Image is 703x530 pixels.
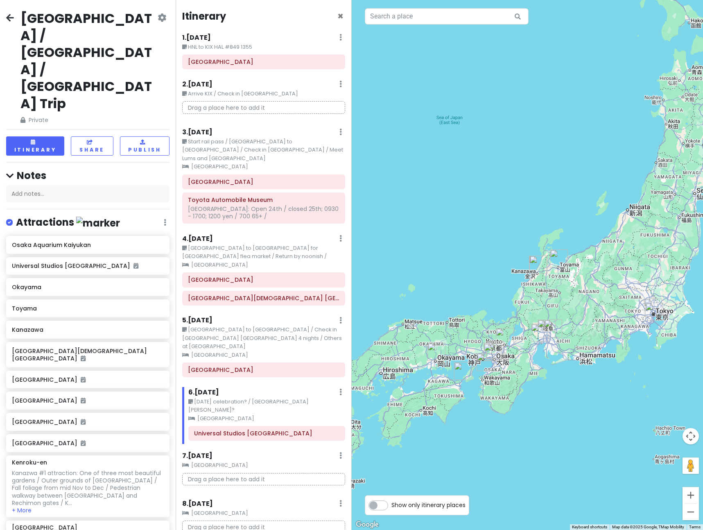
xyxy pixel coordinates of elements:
div: Okayama [427,343,445,361]
i: Added to itinerary [81,440,86,446]
h6: 7 . [DATE] [182,452,212,460]
h6: 2 . [DATE] [182,80,212,89]
small: HNL to KIX HAL #849 1355 [182,43,345,51]
h6: 1 . [DATE] [182,34,211,42]
small: [GEOGRAPHIC_DATA] [188,414,345,423]
h6: Universal Studios Japan [194,430,339,437]
h6: Kansai International Airport [188,58,339,66]
h4: Itinerary [182,10,226,23]
h6: 8 . [DATE] [182,500,213,508]
small: Arrive KIX / Check in [GEOGRAPHIC_DATA] [182,90,345,98]
div: Toyota Automobile Museum [544,319,562,337]
h6: 4 . [DATE] [182,235,213,243]
div: Osaka Station [486,341,504,359]
h6: Osaka Station [188,366,339,374]
h6: Kanazawa [12,326,163,333]
a: Terms (opens in new tab) [689,525,701,529]
div: [GEOGRAPHIC_DATA]: Open 24th / closed 25th; 0930 - 1700; 1200 yen / 700 65+ / [188,205,339,220]
p: Drag a place here to add it [182,101,345,114]
h6: [GEOGRAPHIC_DATA] [12,376,163,383]
small: [GEOGRAPHIC_DATA] to [GEOGRAPHIC_DATA] / Check in [GEOGRAPHIC_DATA] [GEOGRAPHIC_DATA] 4 nights / ... [182,326,345,351]
i: Added to itinerary [133,263,138,269]
button: Zoom in [683,487,699,503]
div: Unagiyondaimekikukawa Hirutonpurazauesutoosaka [486,341,504,359]
h6: 5 . [DATE] [182,316,212,325]
h6: Osaka Aquarium Kaiyukan [12,241,163,249]
h6: Nagoya Station [188,178,339,186]
h4: Notes [6,169,170,182]
div: Kansai International Airport [477,353,495,371]
h6: [GEOGRAPHIC_DATA] [12,418,163,426]
h6: Toyota Automobile Museum [188,196,339,204]
i: Added to itinerary [81,419,86,425]
button: Share [71,136,113,156]
div: HOTEL ROYAL CLASSIC OSAKA [486,342,504,360]
h6: 6 . [DATE] [188,388,219,397]
span: Close itinerary [337,9,344,23]
button: Map camera controls [683,428,699,444]
h6: Kyoto Station [188,276,339,283]
button: Drag Pegman onto the map to open Street View [683,458,699,474]
div: Kanazwa #1 attraction: One of three most beautiful gardens / Outer grounds of [GEOGRAPHIC_DATA] /... [12,469,163,507]
small: [GEOGRAPHIC_DATA] [182,461,345,469]
small: [GEOGRAPHIC_DATA] [182,351,345,359]
button: Publish [120,136,170,156]
small: [DATE] celebration? / [GEOGRAPHIC_DATA] [PERSON_NAME]? [188,398,345,414]
button: Close [337,11,344,21]
p: Drag a place here to add it [182,473,345,486]
div: Nabana no Sato [531,324,549,342]
h6: Kenroku-en [12,459,47,466]
button: + More [12,507,32,514]
h6: [GEOGRAPHIC_DATA][DEMOGRAPHIC_DATA] [GEOGRAPHIC_DATA] [12,347,163,362]
h6: Kitano Temple kyoto [188,294,339,302]
i: Added to itinerary [81,356,86,361]
h6: [GEOGRAPHIC_DATA] [12,439,163,447]
div: Universal Studios Japan [484,342,502,360]
h4: Attractions [16,216,120,229]
h6: Universal Studios [GEOGRAPHIC_DATA] [12,262,163,270]
div: Shinagawa Prince Hotel Main Tower [644,299,662,317]
h6: 3 . [DATE] [182,128,212,137]
img: marker [76,217,120,229]
div: Osaka Aquarium Kaiyukan [484,343,502,361]
span: Show only itinerary places [391,501,466,510]
small: [GEOGRAPHIC_DATA] to [GEOGRAPHIC_DATA] for [GEOGRAPHIC_DATA] flea market / Return by noonish / [182,244,345,261]
h6: Okayama [12,283,163,291]
button: Keyboard shortcuts [572,524,607,530]
h2: [GEOGRAPHIC_DATA] / [GEOGRAPHIC_DATA] / [GEOGRAPHIC_DATA] Trip [20,10,156,112]
div: Kanazawa [529,256,547,274]
img: Google [354,519,381,530]
div: Nagoya Station [538,319,556,337]
div: Add notes... [6,185,170,202]
small: [GEOGRAPHIC_DATA] [182,163,345,171]
small: [GEOGRAPHIC_DATA] [182,261,345,269]
span: Private [20,116,156,125]
h6: [GEOGRAPHIC_DATA] [12,397,163,404]
div: Kenroku-en [529,256,547,274]
input: Search a place [365,8,529,25]
h6: Toyama [12,305,163,312]
small: [GEOGRAPHIC_DATA] [182,509,345,517]
small: Start rail pass / [GEOGRAPHIC_DATA] to [GEOGRAPHIC_DATA] / Check in [GEOGRAPHIC_DATA] / Meet Lums... [182,138,345,163]
i: Added to itinerary [81,377,86,383]
div: Toyama [550,249,568,267]
div: Kyoto Station [496,328,514,346]
span: Map data ©2025 Google, TMap Mobility [612,525,684,529]
button: Zoom out [683,504,699,520]
i: Added to itinerary [81,398,86,403]
button: Itinerary [6,136,64,156]
div: Otsuka Museum of Art [454,362,472,380]
a: Open this area in Google Maps (opens a new window) [354,519,381,530]
div: Hotel Villa Fontaine Grand Haneda Airport [645,303,663,321]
